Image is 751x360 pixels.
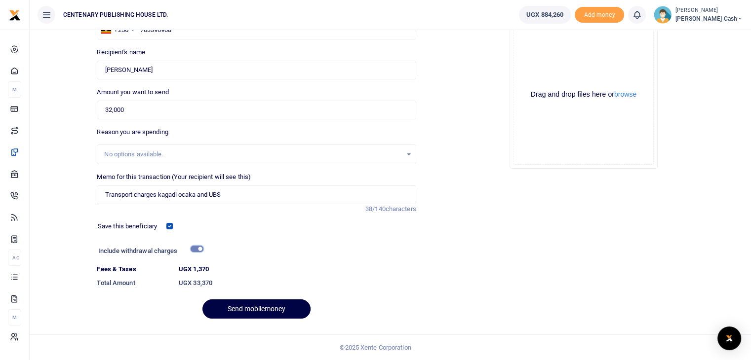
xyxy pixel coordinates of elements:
[8,309,21,325] li: M
[98,247,199,255] h6: Include withdrawal charges
[575,10,624,18] a: Add money
[575,7,624,23] span: Add money
[519,6,571,24] a: UGX 884,260
[9,11,21,18] a: logo-small logo-large logo-large
[675,6,743,15] small: [PERSON_NAME]
[365,205,386,213] span: 38/140
[179,279,416,287] h6: UGX 33,370
[675,14,743,23] span: [PERSON_NAME] Cash
[654,6,743,24] a: profile-user [PERSON_NAME] [PERSON_NAME] Cash
[59,10,172,19] span: CENTENARY PUBLISHING HOUSE LTD.
[8,81,21,98] li: M
[515,6,575,24] li: Wallet ballance
[97,185,416,204] input: Enter extra information
[526,10,563,20] span: UGX 884,260
[654,6,672,24] img: profile-user
[98,221,157,231] label: Save this beneficiary
[386,205,416,213] span: characters
[97,127,168,137] label: Reason you are spending
[179,264,209,274] label: UGX 1,370
[97,279,171,287] h6: Total Amount
[93,264,175,274] dt: Fees & Taxes
[614,91,636,98] button: browse
[9,9,21,21] img: logo-small
[717,326,741,350] div: Open Intercom Messenger
[202,299,311,319] button: Send mobilemoney
[97,87,168,97] label: Amount you want to send
[104,149,401,159] div: No options available.
[8,250,21,266] li: Ac
[575,7,624,23] li: Toup your wallet
[514,90,653,99] div: Drag and drop files here or
[97,101,416,119] input: UGX
[97,172,251,182] label: Memo for this transaction (Your recipient will see this)
[510,21,658,169] div: File Uploader
[97,47,145,57] label: Recipient's name
[97,61,416,79] input: Loading name...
